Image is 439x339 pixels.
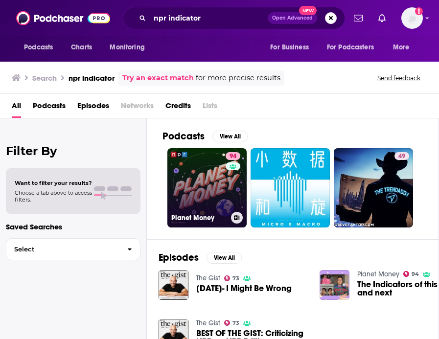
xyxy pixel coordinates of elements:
h2: Filter By [6,144,140,158]
a: 94 [226,152,240,160]
a: Credits [165,98,191,118]
svg: Add a profile image [415,7,423,15]
span: [DATE]- I Might Be Wrong [196,284,292,293]
img: Podchaser - Follow, Share and Rate Podcasts [16,9,110,27]
h2: Podcasts [162,130,205,142]
h3: npr indicator [69,73,115,83]
a: PodcastsView All [162,130,248,142]
span: 94 [412,272,419,276]
span: Lists [203,98,217,118]
a: 94 [403,271,419,277]
input: Search podcasts, credits, & more... [150,10,268,26]
button: open menu [386,38,422,57]
span: For Podcasters [327,41,374,54]
p: Saved Searches [6,222,140,231]
span: Want to filter your results? [15,180,92,186]
a: 94Planet Money [167,148,247,227]
img: The Indicators of this year and next [320,270,349,300]
a: Memorial Day- I Might Be Wrong [196,284,292,293]
button: View All [212,131,248,142]
span: New [299,6,317,15]
button: open menu [17,38,66,57]
span: Open Advanced [272,16,313,21]
a: Show notifications dropdown [350,10,367,26]
div: Search podcasts, credits, & more... [123,7,345,29]
a: Show notifications dropdown [374,10,390,26]
span: 49 [398,152,405,161]
img: Memorial Day- I Might Be Wrong [159,270,188,300]
a: Planet Money [357,270,399,278]
button: Send feedback [374,74,423,82]
a: Podcasts [33,98,66,118]
h3: Search [32,73,57,83]
a: EpisodesView All [159,251,242,264]
a: The Gist [196,274,220,282]
span: 73 [232,276,239,281]
button: Show profile menu [401,7,423,29]
span: Choose a tab above to access filters. [15,189,92,203]
a: 73 [224,275,240,281]
span: Monitoring [110,41,144,54]
span: Podcasts [24,41,53,54]
h3: Planet Money [171,214,227,222]
span: Networks [121,98,154,118]
button: open menu [103,38,157,57]
span: 94 [230,152,236,161]
span: 73 [232,321,239,325]
button: open menu [321,38,388,57]
button: open menu [263,38,321,57]
span: Charts [71,41,92,54]
a: All [12,98,21,118]
a: 73 [224,320,240,326]
a: Try an exact match [122,72,194,84]
span: For Business [270,41,309,54]
button: Select [6,238,140,260]
a: Episodes [77,98,109,118]
a: 49 [394,152,409,160]
h2: Episodes [159,251,199,264]
button: Open AdvancedNew [268,12,317,24]
a: 49 [334,148,413,227]
button: View All [207,252,242,264]
span: Logged in as kkitamorn [401,7,423,29]
span: Select [6,246,119,252]
a: Charts [65,38,98,57]
span: More [393,41,410,54]
a: The Gist [196,319,220,327]
span: for more precise results [196,72,280,84]
img: User Profile [401,7,423,29]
